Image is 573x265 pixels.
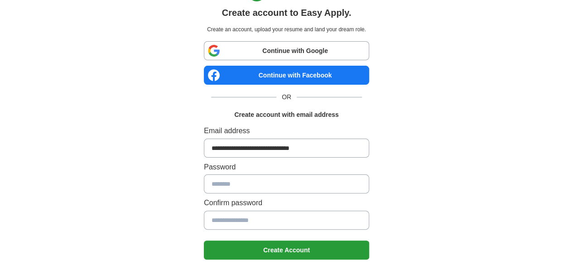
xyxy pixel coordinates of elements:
a: Continue with Google [204,41,369,60]
label: Confirm password [204,197,369,209]
p: Create an account, upload your resume and land your dream role. [206,25,367,34]
h1: Create account with email address [234,110,338,120]
h1: Create account to Easy Apply. [222,5,352,20]
a: Continue with Facebook [204,66,369,85]
label: Email address [204,125,369,137]
button: Create Account [204,241,369,260]
label: Password [204,161,369,173]
span: OR [276,92,297,102]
